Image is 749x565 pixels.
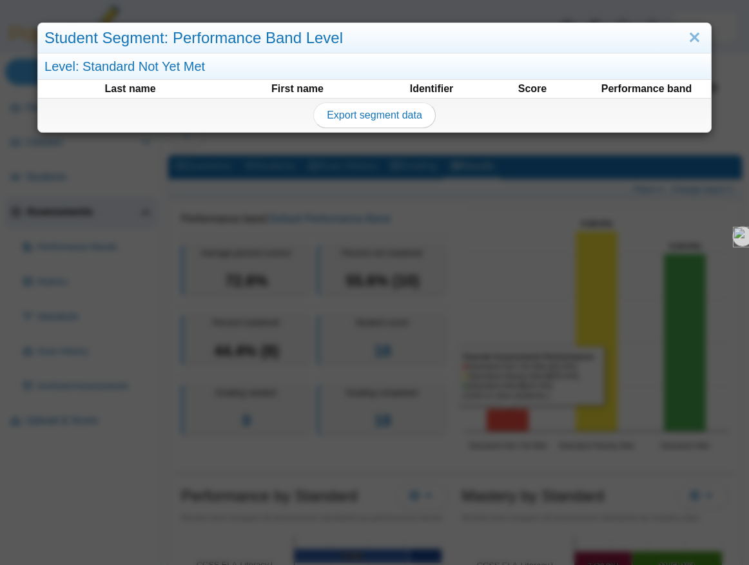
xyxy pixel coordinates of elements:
[313,102,436,128] a: Export segment data
[38,53,711,80] div: Level: Standard Not Yet Met
[583,81,710,97] th: Performance band
[38,23,711,53] div: Student Segment: Performance Band Level
[483,81,582,97] th: Score
[215,81,380,97] th: First name
[327,110,422,120] span: Export segment data
[685,27,705,49] a: Close
[47,81,213,97] th: Last name
[382,81,481,97] th: Identifier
